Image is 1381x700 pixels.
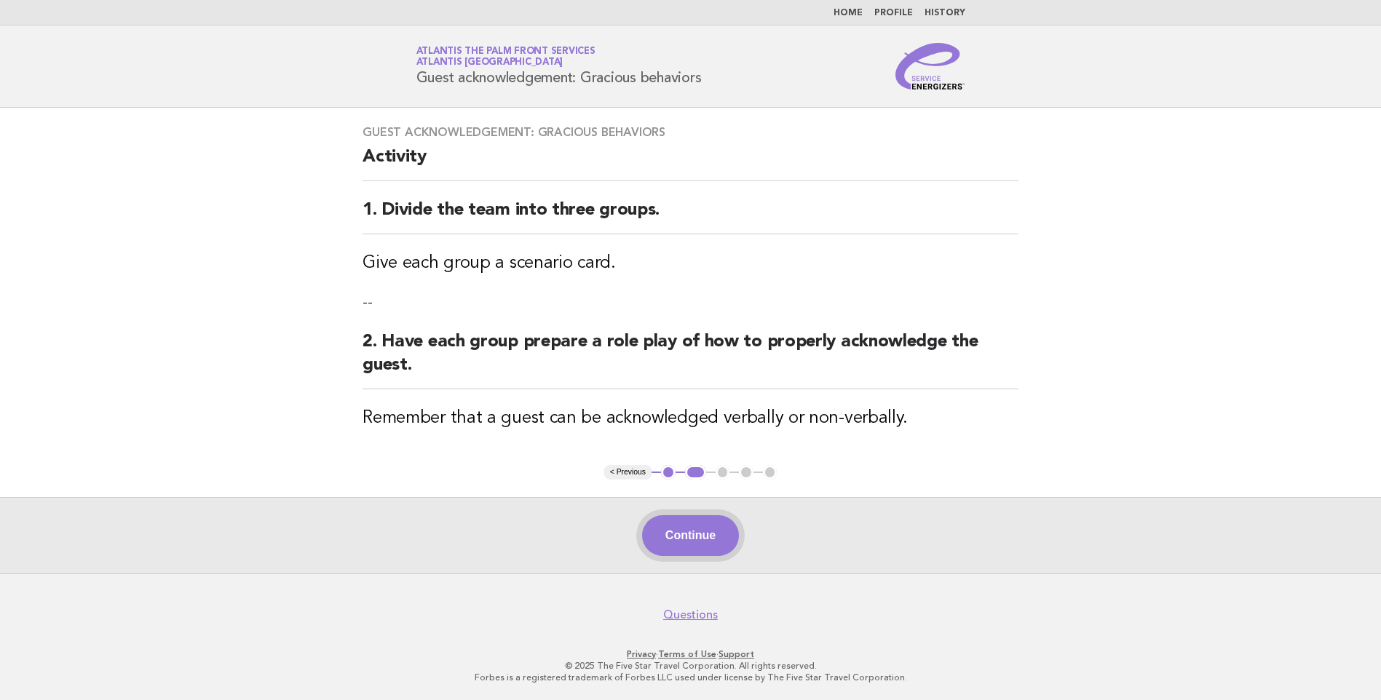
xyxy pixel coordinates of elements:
p: Forbes is a registered trademark of Forbes LLC used under license by The Five Star Travel Corpora... [245,672,1136,683]
a: History [925,9,965,17]
a: Home [834,9,863,17]
h3: Guest acknowledgement: Gracious behaviors [363,125,1018,140]
h1: Guest acknowledgement: Gracious behaviors [416,47,702,85]
h3: Remember that a guest can be acknowledged verbally or non-verbally. [363,407,1018,430]
a: Profile [874,9,913,17]
button: Continue [642,515,739,556]
h3: Give each group a scenario card. [363,252,1018,275]
h2: 1. Divide the team into three groups. [363,199,1018,234]
p: · · [245,648,1136,660]
a: Support [719,649,754,659]
a: Privacy [627,649,656,659]
button: < Previous [604,465,652,480]
span: Atlantis [GEOGRAPHIC_DATA] [416,58,563,68]
h2: Activity [363,146,1018,181]
button: 2 [685,465,706,480]
p: -- [363,293,1018,313]
button: 1 [661,465,676,480]
a: Atlantis The Palm Front ServicesAtlantis [GEOGRAPHIC_DATA] [416,47,595,67]
img: Service Energizers [895,43,965,90]
h2: 2. Have each group prepare a role play of how to properly acknowledge the guest. [363,330,1018,389]
p: © 2025 The Five Star Travel Corporation. All rights reserved. [245,660,1136,672]
a: Questions [663,608,718,622]
a: Terms of Use [658,649,716,659]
